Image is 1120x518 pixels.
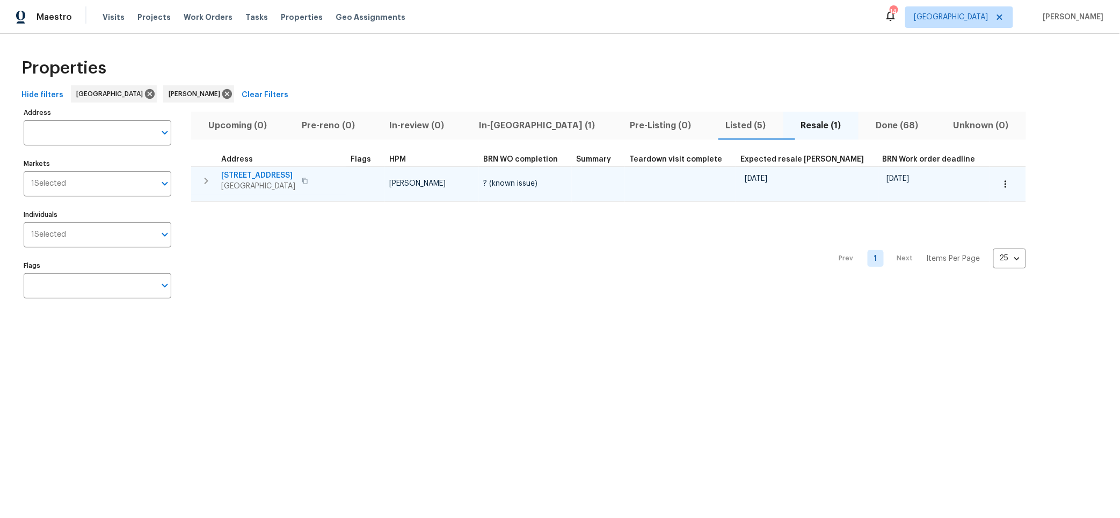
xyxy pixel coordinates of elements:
[890,6,897,17] div: 14
[17,85,68,105] button: Hide filters
[198,118,278,133] span: Upcoming (0)
[715,118,777,133] span: Listed (5)
[76,89,147,99] span: [GEOGRAPHIC_DATA]
[245,13,268,21] span: Tasks
[942,118,1020,133] span: Unknown (0)
[914,12,988,23] span: [GEOGRAPHIC_DATA]
[24,211,171,218] label: Individuals
[883,156,976,163] span: BRN Work order deadline
[24,262,171,269] label: Flags
[21,63,106,74] span: Properties
[103,12,125,23] span: Visits
[157,278,172,293] button: Open
[281,12,323,23] span: Properties
[829,208,1026,309] nav: Pagination Navigation
[71,85,157,103] div: [GEOGRAPHIC_DATA]
[242,89,288,102] span: Clear Filters
[576,156,611,163] span: Summary
[389,156,406,163] span: HPM
[24,160,171,167] label: Markets
[336,12,405,23] span: Geo Assignments
[868,250,884,267] a: Goto page 1
[37,12,72,23] span: Maestro
[379,118,455,133] span: In-review (0)
[745,175,767,183] span: [DATE]
[137,12,171,23] span: Projects
[157,125,172,140] button: Open
[790,118,852,133] span: Resale (1)
[865,118,930,133] span: Done (68)
[389,180,446,187] span: [PERSON_NAME]
[1039,12,1104,23] span: [PERSON_NAME]
[31,230,66,239] span: 1 Selected
[619,118,702,133] span: Pre-Listing (0)
[629,156,722,163] span: Teardown visit complete
[740,156,864,163] span: Expected resale [PERSON_NAME]
[157,176,172,191] button: Open
[221,170,295,181] span: [STREET_ADDRESS]
[221,156,253,163] span: Address
[21,89,63,102] span: Hide filters
[887,175,910,183] span: [DATE]
[237,85,293,105] button: Clear Filters
[927,253,980,264] p: Items Per Page
[221,181,295,192] span: [GEOGRAPHIC_DATA]
[169,89,224,99] span: [PERSON_NAME]
[291,118,366,133] span: Pre-reno (0)
[184,12,232,23] span: Work Orders
[483,180,537,187] span: ? (known issue)
[157,227,172,242] button: Open
[31,179,66,188] span: 1 Selected
[24,110,171,116] label: Address
[483,156,558,163] span: BRN WO completion
[993,244,1026,272] div: 25
[163,85,234,103] div: [PERSON_NAME]
[351,156,371,163] span: Flags
[468,118,606,133] span: In-[GEOGRAPHIC_DATA] (1)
